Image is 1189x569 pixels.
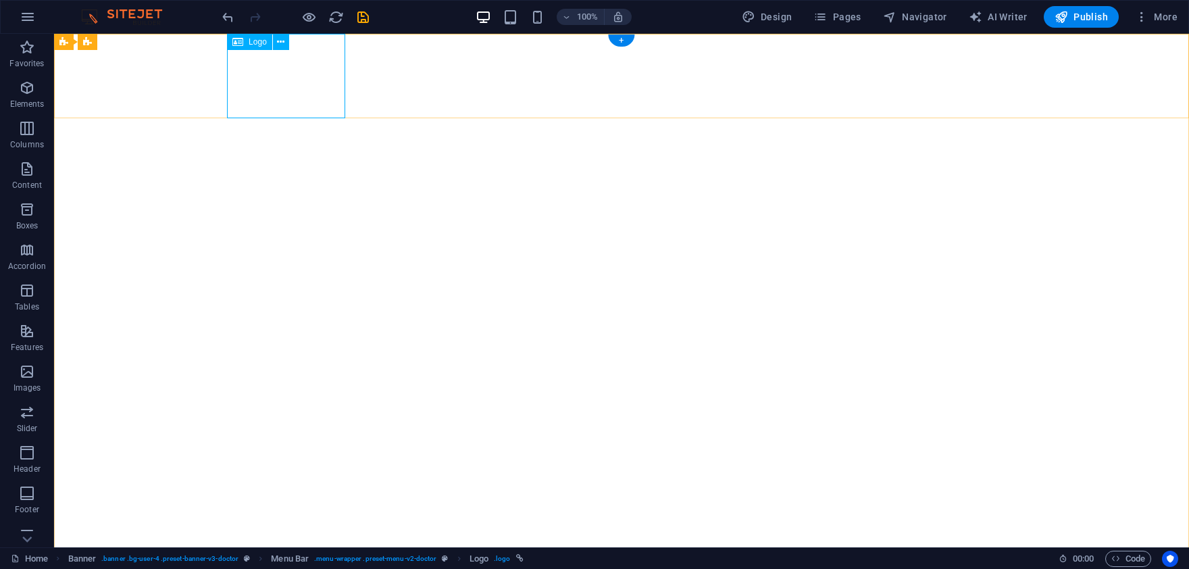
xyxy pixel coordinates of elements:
[516,555,524,562] i: This element is linked
[883,10,947,24] span: Navigator
[314,551,436,567] span: . menu-wrapper .preset-menu-v2-doctor
[17,423,38,434] p: Slider
[15,301,39,312] p: Tables
[249,38,267,46] span: Logo
[68,551,97,567] span: Click to select. Double-click to edit
[1073,551,1094,567] span: 00 00
[742,10,792,24] span: Design
[14,382,41,393] p: Images
[1111,551,1145,567] span: Code
[1055,10,1108,24] span: Publish
[612,11,624,23] i: On resize automatically adjust zoom level to fit chosen device.
[68,551,524,567] nav: breadcrumb
[355,9,371,25] button: save
[808,6,866,28] button: Pages
[271,551,309,567] span: Click to select. Double-click to edit
[12,180,42,191] p: Content
[220,9,236,25] button: undo
[301,9,317,25] button: Click here to leave preview mode and continue editing
[813,10,861,24] span: Pages
[1135,10,1178,24] span: More
[608,34,634,47] div: +
[1162,551,1178,567] button: Usercentrics
[1059,551,1094,567] h6: Session time
[8,261,46,272] p: Accordion
[220,9,236,25] i: Undo: Change image height (Ctrl+Z)
[328,9,344,25] button: reload
[1105,551,1151,567] button: Code
[10,139,44,150] p: Columns
[16,220,39,231] p: Boxes
[328,9,344,25] i: Reload page
[442,555,448,562] i: This element is a customizable preset
[9,58,44,69] p: Favorites
[494,551,510,567] span: . logo
[244,555,250,562] i: This element is a customizable preset
[11,342,43,353] p: Features
[10,99,45,109] p: Elements
[557,9,605,25] button: 100%
[14,464,41,474] p: Header
[1082,553,1084,564] span: :
[1044,6,1119,28] button: Publish
[78,9,179,25] img: Editor Logo
[878,6,953,28] button: Navigator
[1130,6,1183,28] button: More
[11,551,48,567] a: Click to cancel selection. Double-click to open Pages
[577,9,599,25] h6: 100%
[101,551,238,567] span: . banner .bg-user-4 .preset-banner-v3-doctor
[736,6,798,28] button: Design
[15,504,39,515] p: Footer
[969,10,1028,24] span: AI Writer
[736,6,798,28] div: Design (Ctrl+Alt+Y)
[963,6,1033,28] button: AI Writer
[470,551,488,567] span: Click to select. Double-click to edit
